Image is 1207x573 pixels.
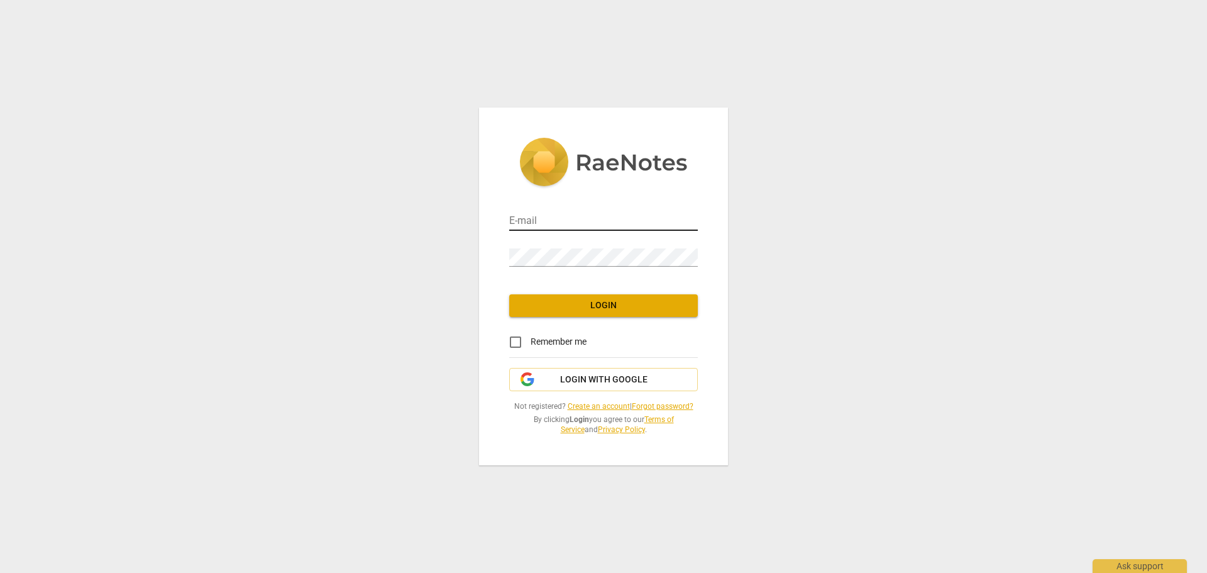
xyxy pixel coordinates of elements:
a: Terms of Service [561,415,674,435]
a: Create an account [568,402,630,411]
span: By clicking you agree to our and . [509,414,698,435]
a: Privacy Policy [598,425,645,434]
span: Login with Google [560,374,648,386]
button: Login [509,294,698,317]
span: Not registered? | [509,401,698,412]
a: Forgot password? [632,402,693,411]
div: Ask support [1093,559,1187,573]
img: 5ac2273c67554f335776073100b6d88f.svg [519,138,688,189]
span: Remember me [531,335,587,348]
b: Login [570,415,589,424]
span: Login [519,299,688,312]
button: Login with Google [509,368,698,392]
